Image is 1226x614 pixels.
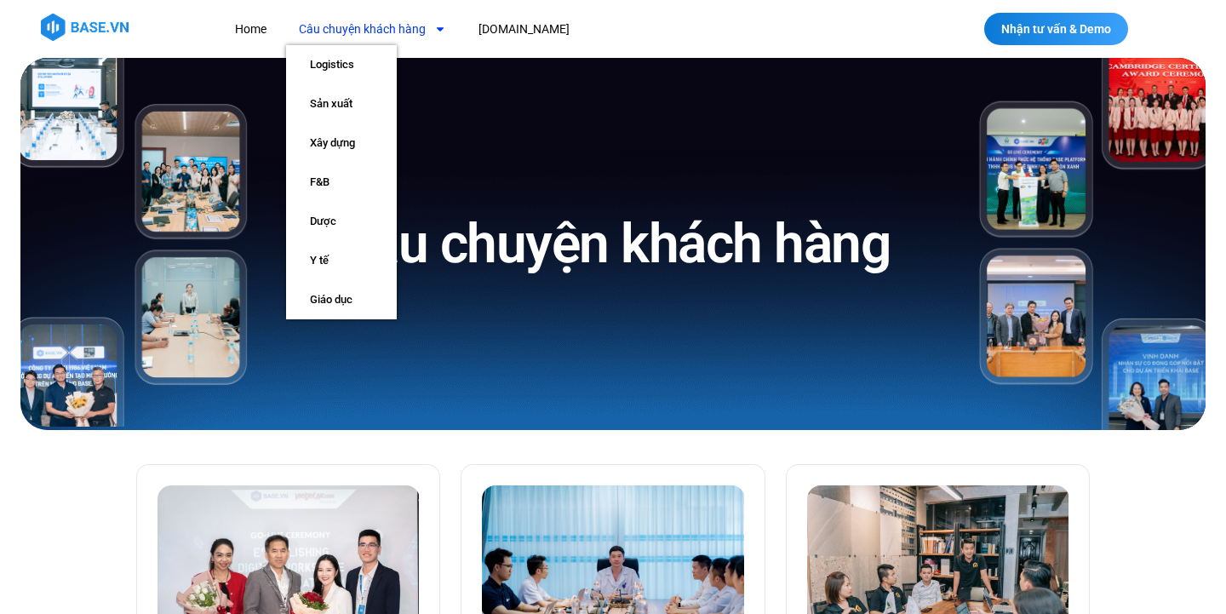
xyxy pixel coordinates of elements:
a: Home [222,14,279,45]
a: Giáo dục [286,280,397,319]
a: Logistics [286,45,397,84]
nav: Menu [222,14,875,45]
a: Sản xuất [286,84,397,123]
h1: Câu chuyện khách hàng [336,209,891,279]
span: Nhận tư vấn & Demo [1001,23,1111,35]
ul: Câu chuyện khách hàng [286,45,397,319]
a: [DOMAIN_NAME] [466,14,582,45]
a: Câu chuyện khách hàng [286,14,459,45]
a: Nhận tư vấn & Demo [984,13,1128,45]
a: Dược [286,202,397,241]
a: F&B [286,163,397,202]
a: Y tế [286,241,397,280]
a: Xây dựng [286,123,397,163]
